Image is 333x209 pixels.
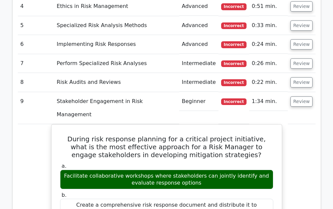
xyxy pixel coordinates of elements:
[18,92,54,124] td: 9
[249,35,288,54] td: 0:24 min.
[179,73,218,92] td: Intermediate
[221,98,247,105] span: Incorrect
[290,20,313,31] button: Review
[249,92,288,111] td: 1:34 min.
[221,22,247,29] span: Incorrect
[221,60,247,67] span: Incorrect
[221,41,247,48] span: Incorrect
[179,35,218,54] td: Advanced
[62,163,67,169] span: a.
[290,77,313,87] button: Review
[249,16,288,35] td: 0:33 min.
[290,1,313,12] button: Review
[290,39,313,50] button: Review
[18,73,54,92] td: 8
[249,73,288,92] td: 0:22 min.
[54,35,179,54] td: Implementing Risk Responses
[62,192,67,198] span: b.
[179,16,218,35] td: Advanced
[18,54,54,73] td: 7
[60,170,273,190] div: Facilitate collaborative workshops where stakeholders can jointly identify and evaluate response ...
[18,16,54,35] td: 5
[54,54,179,73] td: Perform Specialized Risk Analyses
[59,135,274,159] h5: During risk response planning for a critical project initiative, what is the most effective appro...
[221,79,247,86] span: Incorrect
[179,92,218,111] td: Beginner
[179,54,218,73] td: Intermediate
[290,96,313,107] button: Review
[54,73,179,92] td: Risk Audits and Reviews
[290,58,313,69] button: Review
[249,54,288,73] td: 0:26 min.
[54,92,179,124] td: Stakeholder Engagement in Risk Management
[18,35,54,54] td: 6
[54,16,179,35] td: Specialized Risk Analysis Methods
[221,3,247,10] span: Incorrect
